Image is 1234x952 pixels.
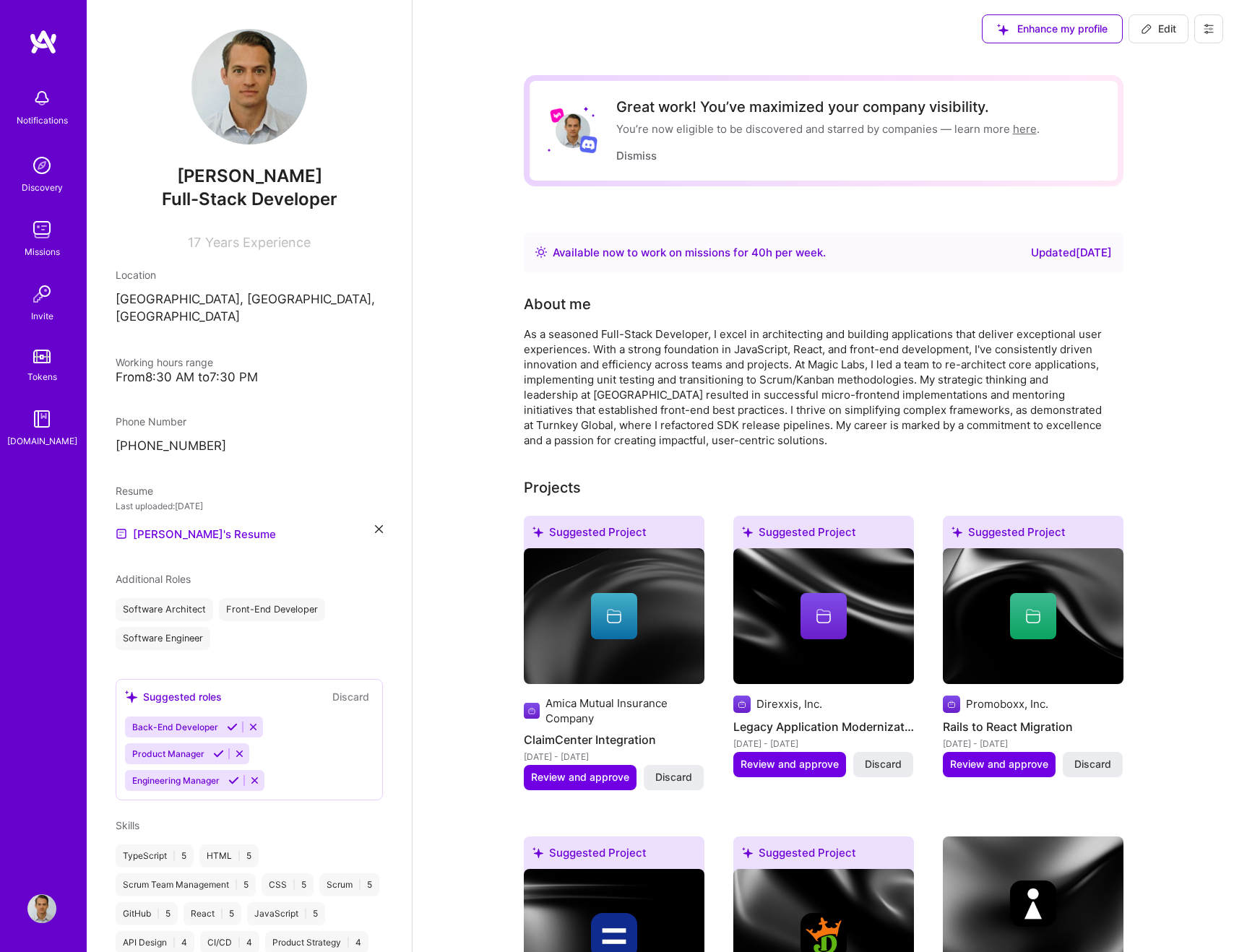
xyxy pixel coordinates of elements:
span: Review and approve [531,770,629,784]
span: 17 [188,235,201,250]
div: Scrum 5 [319,873,379,896]
i: icon SuggestedTeams [125,691,137,703]
h4: Legacy Application Modernization [733,717,914,736]
i: Reject [234,748,245,759]
span: | [173,937,176,948]
span: | [173,850,176,862]
div: Suggested Project [733,516,914,554]
button: Discard [853,752,913,776]
span: Edit [1141,22,1176,36]
button: Discard [1063,752,1123,776]
img: Invite [27,280,56,308]
span: | [157,908,160,919]
div: Suggested Project [943,516,1123,554]
i: Reject [249,775,260,786]
span: Resume [116,485,153,497]
img: User Avatar [556,113,590,148]
img: cover [733,548,914,684]
div: [DATE] - [DATE] [733,736,914,751]
span: 40 [751,246,766,259]
div: Suggested Project [524,516,704,554]
img: logo [29,29,58,55]
span: Discard [865,757,902,771]
i: Accept [227,722,238,732]
button: Dismiss [616,148,657,163]
button: Review and approve [733,752,846,776]
img: Company logo [524,702,540,719]
span: Engineering Manager [132,775,220,786]
span: Discard [655,770,692,784]
img: Availability [535,246,547,258]
div: [DATE] - [DATE] [943,736,1123,751]
div: You’re now eligible to be discovered and starred by companies — learn more . [616,121,1040,137]
span: | [304,908,307,919]
div: Tell us a little about yourself [524,293,591,315]
i: icon SuggestedTeams [742,847,753,858]
div: Missions [25,244,60,259]
img: Lyft logo [550,108,565,123]
i: icon SuggestedTeams [952,527,962,537]
img: Company logo [733,696,751,713]
div: Great work! You’ve maximized your company visibility. [616,98,1040,116]
p: [GEOGRAPHIC_DATA], [GEOGRAPHIC_DATA], [GEOGRAPHIC_DATA] [116,291,383,326]
span: Working hours range [116,356,213,368]
img: Company logo [1010,880,1056,927]
span: | [238,850,241,862]
div: As a seasoned Full-Stack Developer, I excel in architecting and building applications that delive... [524,326,1102,448]
div: From 8:30 AM to 7:30 PM [116,370,383,385]
img: teamwork [27,215,56,244]
div: Discovery [22,180,63,195]
a: User Avatar [24,894,60,923]
div: About me [524,293,591,315]
a: here [1013,122,1037,136]
div: Suggested roles [125,689,222,704]
img: Discord logo [579,135,597,153]
span: Full-Stack Developer [162,189,337,209]
span: Additional Roles [116,573,191,585]
span: Review and approve [741,757,839,771]
div: [DATE] - [DATE] [524,749,704,764]
i: icon SuggestedTeams [532,527,543,537]
div: Suggested Project [733,836,914,875]
span: | [347,937,350,948]
p: [PHONE_NUMBER] [116,438,383,455]
div: Promoboxx, Inc. [966,696,1048,711]
span: | [293,879,295,891]
h4: ClaimCenter Integration [524,730,704,749]
button: Discard [328,688,374,705]
img: discovery [27,151,56,180]
span: | [220,908,223,919]
i: Reject [248,722,259,732]
div: Front-End Developer [219,598,325,621]
span: Years Experience [205,235,311,250]
i: icon SuggestedTeams [742,527,753,537]
div: Available now to work on missions for h per week . [553,244,826,261]
div: CSS 5 [262,873,314,896]
div: GitHub 5 [116,902,178,925]
img: guide book [27,404,56,433]
img: User Avatar [191,29,307,144]
div: Software Architect [116,598,213,621]
button: Discard [644,765,704,789]
a: [PERSON_NAME]'s Resume [116,525,276,542]
div: TypeScript 5 [116,844,194,867]
span: | [235,879,238,891]
button: Edit [1129,14,1188,43]
span: Discard [1074,757,1111,771]
span: Product Manager [132,748,204,759]
div: Tokens [27,369,57,384]
h4: Rails to React Migration [943,717,1123,736]
button: Review and approve [943,752,1056,776]
span: [PERSON_NAME] [116,165,383,187]
img: User Avatar [27,894,56,923]
span: Phone Number [116,415,186,428]
i: Accept [228,775,239,786]
img: Company logo [943,696,960,713]
span: Review and approve [950,757,1048,771]
span: | [358,879,361,891]
img: tokens [33,350,51,363]
button: Review and approve [524,765,637,789]
span: | [238,937,241,948]
div: Last uploaded: [DATE] [116,498,383,514]
div: Software Engineer [116,627,210,650]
